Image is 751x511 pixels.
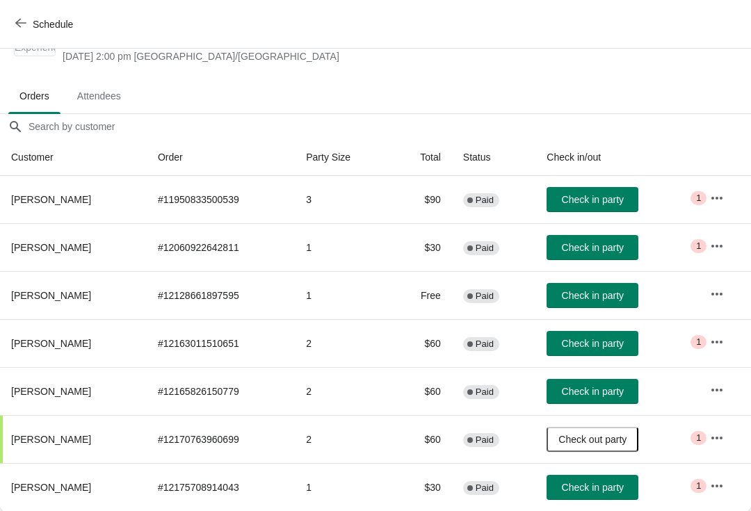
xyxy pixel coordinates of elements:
[295,176,390,223] td: 3
[391,367,452,415] td: $60
[8,83,60,108] span: Orders
[476,482,494,494] span: Paid
[11,290,91,301] span: [PERSON_NAME]
[547,235,638,260] button: Check in party
[7,12,84,37] button: Schedule
[452,139,535,176] th: Status
[33,19,73,30] span: Schedule
[147,223,295,271] td: # 12060922642811
[295,415,390,463] td: 2
[696,432,701,444] span: 1
[562,386,624,397] span: Check in party
[562,194,624,205] span: Check in party
[547,475,638,500] button: Check in party
[391,139,452,176] th: Total
[391,415,452,463] td: $60
[63,49,489,63] span: [DATE] 2:00 pm [GEOGRAPHIC_DATA]/[GEOGRAPHIC_DATA]
[11,386,91,397] span: [PERSON_NAME]
[11,482,91,493] span: [PERSON_NAME]
[28,114,751,139] input: Search by customer
[476,339,494,350] span: Paid
[562,338,624,349] span: Check in party
[295,271,390,319] td: 1
[391,271,452,319] td: Free
[147,415,295,463] td: # 12170763960699
[11,242,91,253] span: [PERSON_NAME]
[11,338,91,349] span: [PERSON_NAME]
[11,194,91,205] span: [PERSON_NAME]
[391,319,452,367] td: $60
[547,379,638,404] button: Check in party
[476,435,494,446] span: Paid
[476,291,494,302] span: Paid
[476,387,494,398] span: Paid
[295,463,390,511] td: 1
[147,319,295,367] td: # 12163011510651
[535,139,699,176] th: Check in/out
[66,83,132,108] span: Attendees
[295,319,390,367] td: 2
[391,176,452,223] td: $90
[147,271,295,319] td: # 12128661897595
[476,243,494,254] span: Paid
[147,139,295,176] th: Order
[562,482,624,493] span: Check in party
[696,193,701,204] span: 1
[696,336,701,348] span: 1
[295,139,390,176] th: Party Size
[696,241,701,252] span: 1
[295,223,390,271] td: 1
[295,367,390,415] td: 2
[147,176,295,223] td: # 11950833500539
[558,434,627,445] span: Check out party
[547,283,638,308] button: Check in party
[547,427,638,452] button: Check out party
[547,187,638,212] button: Check in party
[391,463,452,511] td: $30
[11,434,91,445] span: [PERSON_NAME]
[476,195,494,206] span: Paid
[547,331,638,356] button: Check in party
[562,290,624,301] span: Check in party
[147,367,295,415] td: # 12165826150779
[391,223,452,271] td: $30
[147,463,295,511] td: # 12175708914043
[696,480,701,492] span: 1
[562,242,624,253] span: Check in party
